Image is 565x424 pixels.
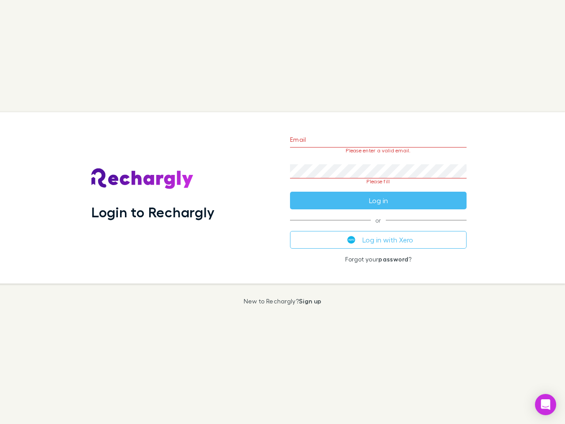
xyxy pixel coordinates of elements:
a: Sign up [299,297,321,305]
a: password [378,255,408,263]
p: Forgot your ? [290,256,467,263]
button: Log in [290,192,467,209]
p: New to Rechargly? [244,298,322,305]
img: Xero's logo [347,236,355,244]
div: Open Intercom Messenger [535,394,556,415]
p: Please enter a valid email. [290,148,467,154]
button: Log in with Xero [290,231,467,249]
img: Rechargly's Logo [91,168,194,189]
h1: Login to Rechargly [91,204,215,220]
p: Please fill [290,178,467,185]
